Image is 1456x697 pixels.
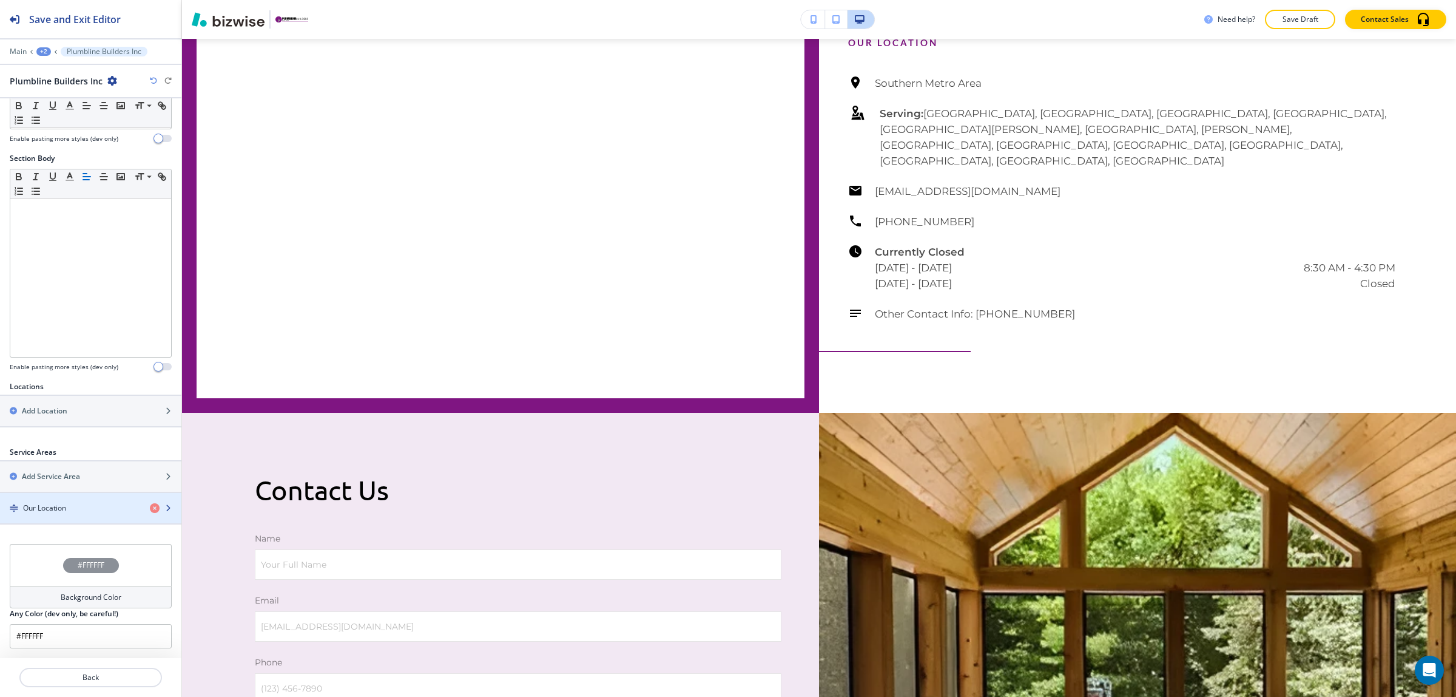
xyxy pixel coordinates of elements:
[1265,10,1335,29] button: Save Draft
[875,276,952,291] h6: [DATE] - [DATE]
[255,594,781,607] p: Email
[255,474,781,506] p: Contact Us
[848,35,1395,50] p: Our Location
[875,306,1075,322] h6: Other Contact Info: [PHONE_NUMBER]
[21,672,161,683] p: Back
[192,12,265,27] img: Bizwise Logo
[255,532,781,545] p: Name
[78,560,104,571] h4: #FFFFFF
[275,16,308,23] img: Your Logo
[10,47,27,56] button: Main
[10,153,55,164] h2: Section Body
[29,12,121,27] h2: Save and Exit Editor
[10,134,118,143] h4: Enable pasting more styles (dev only)
[61,592,121,603] h4: Background Color
[1304,260,1395,276] h6: 8:30 AM - 4:30 PM
[10,544,172,608] button: #FFFFFFBackground Color
[10,362,118,372] h4: Enable pasting more styles (dev only)
[36,47,51,56] button: +2
[880,106,1395,169] h6: [GEOGRAPHIC_DATA], [GEOGRAPHIC_DATA], [GEOGRAPHIC_DATA], [GEOGRAPHIC_DATA], [GEOGRAPHIC_DATA][PER...
[255,656,781,668] p: Phone
[1360,276,1395,291] h6: Closed
[848,75,982,91] a: Southern Metro Area
[848,183,1060,199] a: [EMAIL_ADDRESS][DOMAIN_NAME]
[1361,14,1409,25] p: Contact Sales
[10,75,103,87] h2: Plumbline Builders Inc
[10,608,118,619] h2: Any Color (dev only, be careful!)
[875,214,974,229] h6: [PHONE_NUMBER]
[848,214,974,229] a: [PHONE_NUMBER]
[67,47,141,56] p: Plumbline Builders Inc
[10,504,18,512] img: Drag
[22,471,80,482] h2: Add Service Area
[1281,14,1319,25] p: Save Draft
[22,406,67,416] h2: Add Location
[875,244,1395,260] h6: Currently Closed
[1345,10,1446,29] button: Contact Sales
[875,75,982,91] h6: Southern Metro Area
[1218,14,1255,25] h3: Need help?
[880,107,923,120] strong: Serving:
[19,668,162,687] button: Back
[875,183,1060,199] h6: [EMAIL_ADDRESS][DOMAIN_NAME]
[1415,656,1444,685] div: Open Intercom Messenger
[10,447,56,458] h2: Service Areas
[875,260,952,276] h6: [DATE] - [DATE]
[23,503,66,514] h4: Our Location
[10,381,44,392] h2: Locations
[61,47,147,56] button: Plumbline Builders Inc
